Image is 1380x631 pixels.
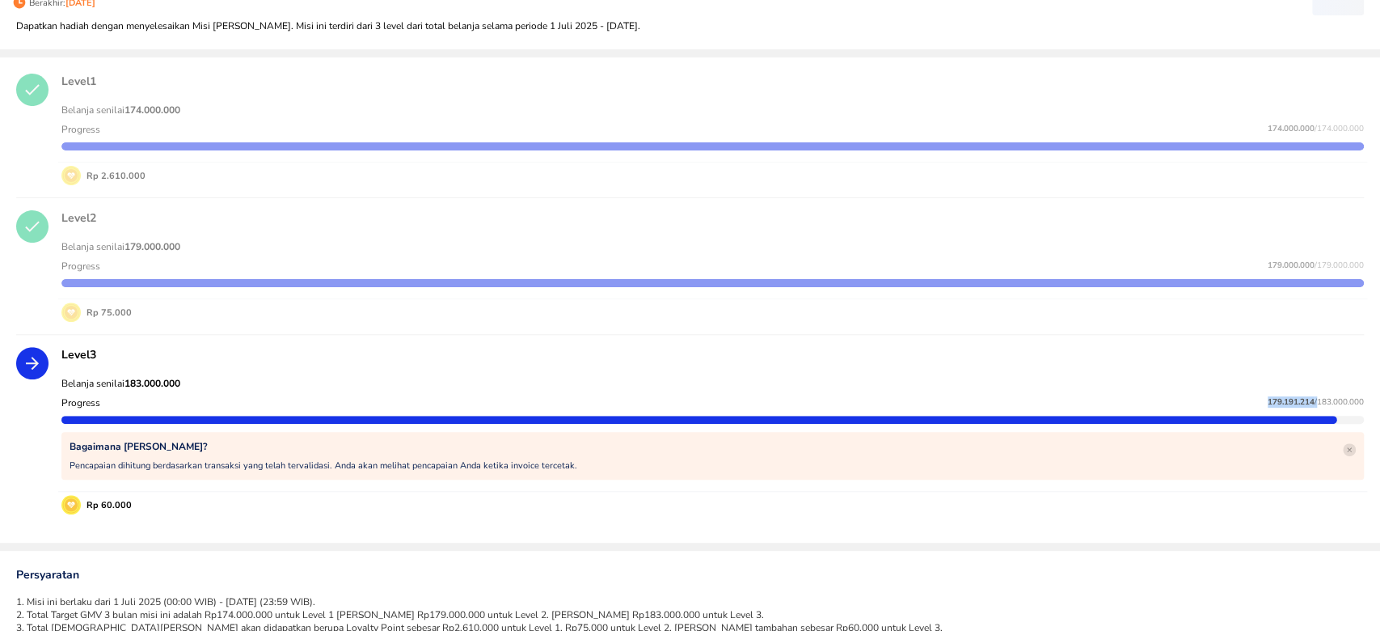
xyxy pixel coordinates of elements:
[61,260,100,273] p: Progress
[61,396,100,409] p: Progress
[81,169,146,183] p: Rp 2.610.000
[16,595,1364,608] li: 1. Misi ini berlaku dari 1 Juli 2025 (00:00 WIB) - [DATE] (23:59 WIB).
[61,74,1364,89] p: Level 1
[70,440,577,453] p: Bagaimana [PERSON_NAME]?
[1268,396,1315,408] span: 179.191.214
[1315,396,1364,408] span: / 183.000.000
[81,306,132,320] p: Rp 75.000
[124,240,180,253] strong: 179.000.000
[16,608,1364,621] li: 2. Total Target GMV 3 bulan misi ini adalah Rp174.000.000 untuk Level 1 [PERSON_NAME] Rp179.000.0...
[1268,260,1315,271] span: 179.000.000
[61,240,180,253] span: Belanja senilai
[61,377,180,390] span: Belanja senilai
[61,104,180,116] span: Belanja senilai
[70,459,577,472] p: Pencapaian dihitung berdasarkan transaksi yang telah tervalidasi. Anda akan melihat pencapaian An...
[124,377,180,390] strong: 183.000.000
[16,19,1364,33] p: Dapatkan hadiah dengan menyelesaikan Misi [PERSON_NAME]. Misi ini terdiri dari 3 level dari total...
[61,347,1364,362] p: Level 3
[124,104,180,116] strong: 174.000.000
[81,498,132,512] p: Rp 60.000
[16,567,1364,582] p: Persyaratan
[1315,260,1364,271] span: / 179.000.000
[61,210,1364,226] p: Level 2
[1268,123,1315,134] span: 174.000.000
[1315,123,1364,134] span: / 174.000.000
[61,123,100,136] p: Progress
